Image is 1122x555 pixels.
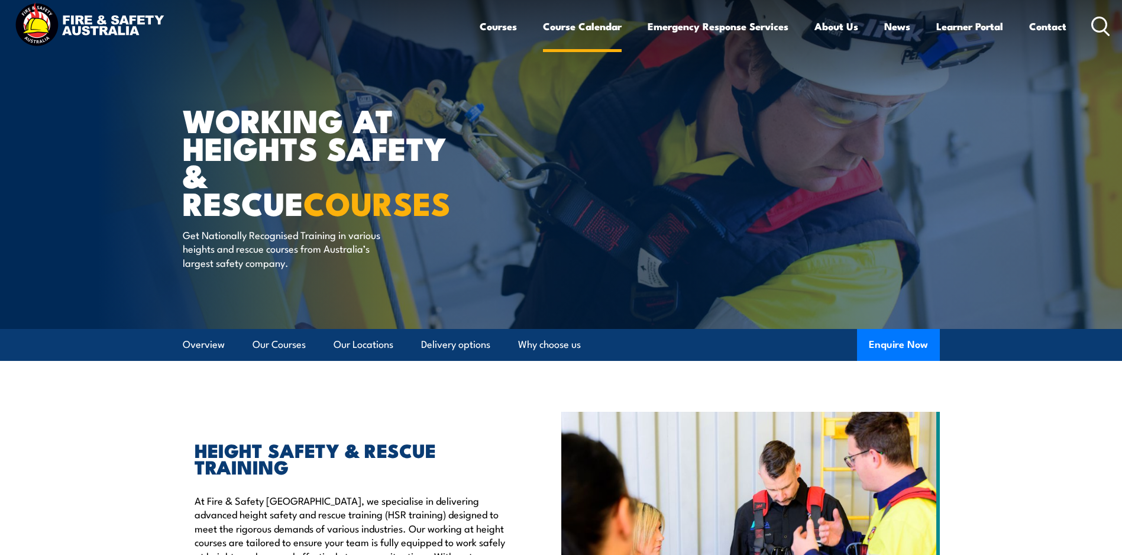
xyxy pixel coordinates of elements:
[543,11,622,42] a: Course Calendar
[814,11,858,42] a: About Us
[183,228,399,269] p: Get Nationally Recognised Training in various heights and rescue courses from Australia’s largest...
[518,329,581,360] a: Why choose us
[421,329,490,360] a: Delivery options
[334,329,393,360] a: Our Locations
[303,178,451,227] strong: COURSES
[936,11,1003,42] a: Learner Portal
[857,329,940,361] button: Enquire Now
[183,106,475,217] h1: WORKING AT HEIGHTS SAFETY & RESCUE
[480,11,517,42] a: Courses
[648,11,788,42] a: Emergency Response Services
[195,441,507,475] h2: HEIGHT SAFETY & RESCUE TRAINING
[884,11,910,42] a: News
[1029,11,1066,42] a: Contact
[253,329,306,360] a: Our Courses
[183,329,225,360] a: Overview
